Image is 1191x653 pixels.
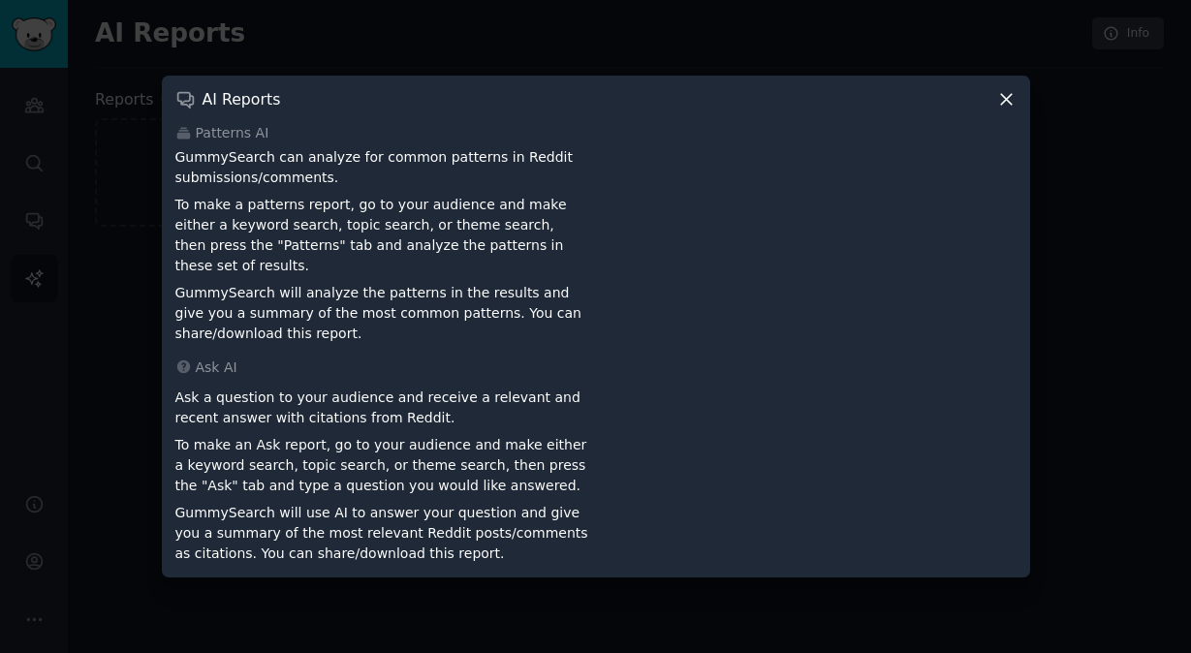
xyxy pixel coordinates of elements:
[175,123,1017,143] div: Patterns AI
[175,435,589,496] p: To make an Ask report, go to your audience and make either a keyword search, topic search, or the...
[175,283,589,344] p: GummySearch will analyze the patterns in the results and give you a summary of the most common pa...
[175,147,589,188] p: GummySearch can analyze for common patterns in Reddit submissions/comments.
[175,195,589,276] p: To make a patterns report, go to your audience and make either a keyword search, topic search, or...
[203,89,281,109] h3: AI Reports
[175,388,589,428] p: Ask a question to your audience and receive a relevant and recent answer with citations from Reddit.
[175,358,1017,378] div: Ask AI
[175,503,589,564] p: GummySearch will use AI to answer your question and give you a summary of the most relevant Reddi...
[603,147,1017,322] iframe: YouTube video player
